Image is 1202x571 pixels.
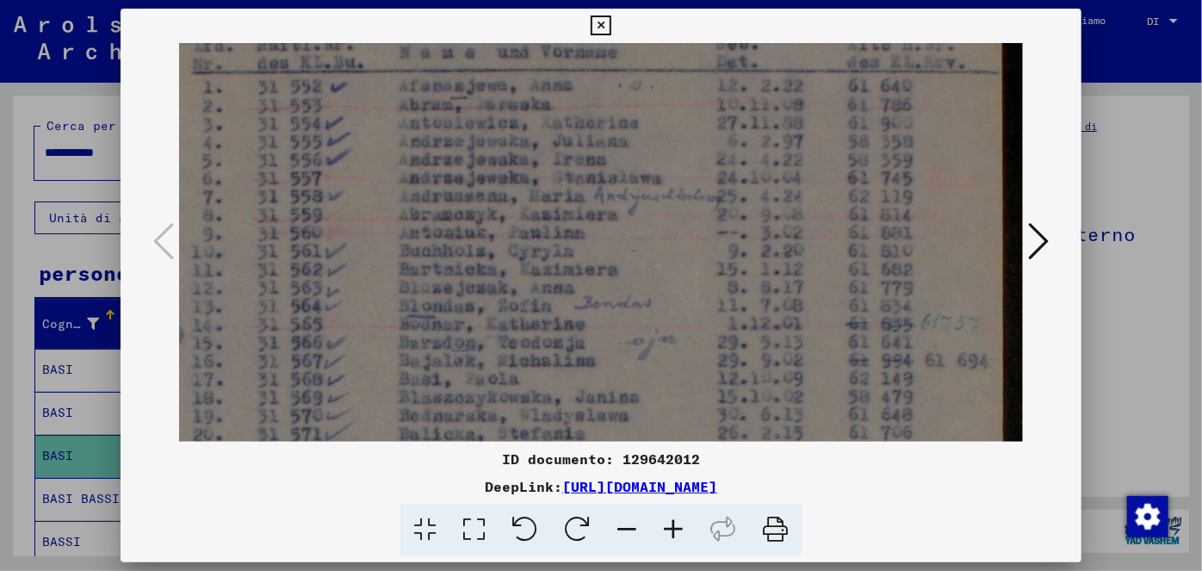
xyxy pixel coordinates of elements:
[502,450,700,468] font: ID documento: 129642012
[485,478,562,495] font: DeepLink:
[1127,496,1168,537] img: Modifica consenso
[1126,495,1168,537] div: Modifica consenso
[562,478,717,495] a: [URL][DOMAIN_NAME]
